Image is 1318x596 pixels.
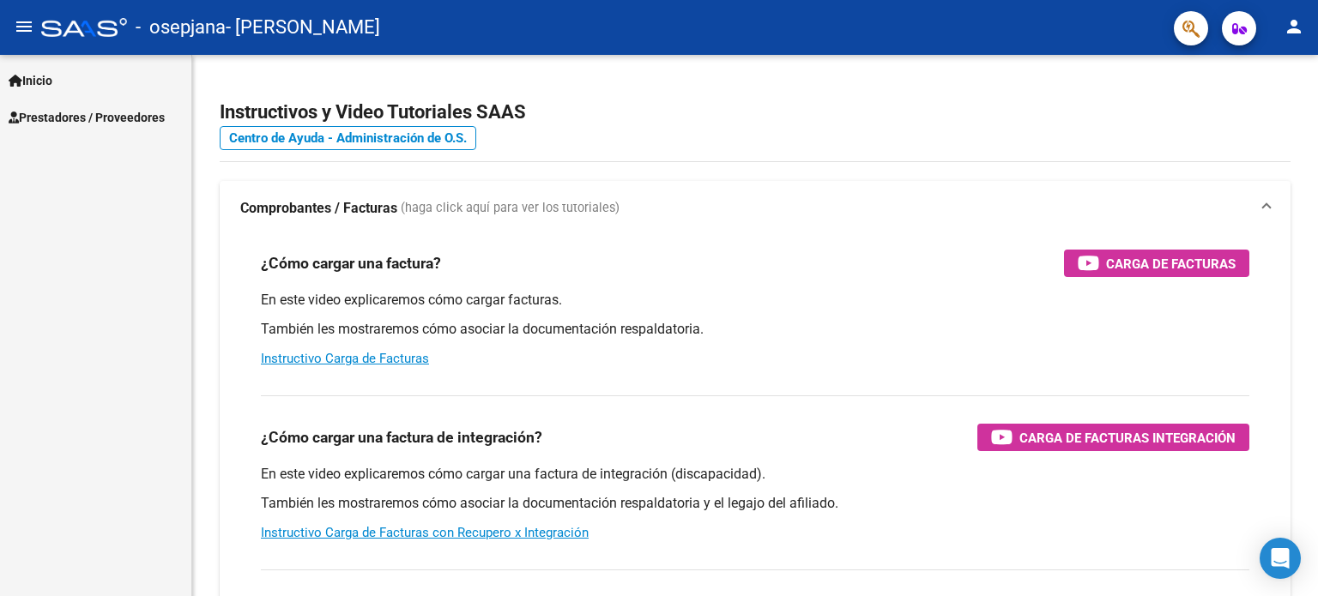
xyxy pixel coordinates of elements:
[1260,538,1301,579] div: Open Intercom Messenger
[14,16,34,37] mat-icon: menu
[1064,250,1249,277] button: Carga de Facturas
[136,9,226,46] span: - osepjana
[261,320,1249,339] p: También les mostraremos cómo asociar la documentación respaldatoria.
[220,181,1291,236] mat-expansion-panel-header: Comprobantes / Facturas (haga click aquí para ver los tutoriales)
[401,199,620,218] span: (haga click aquí para ver los tutoriales)
[9,108,165,127] span: Prestadores / Proveedores
[261,465,1249,484] p: En este video explicaremos cómo cargar una factura de integración (discapacidad).
[261,525,589,540] a: Instructivo Carga de Facturas con Recupero x Integración
[240,199,397,218] strong: Comprobantes / Facturas
[226,9,380,46] span: - [PERSON_NAME]
[261,351,429,366] a: Instructivo Carga de Facturas
[977,424,1249,451] button: Carga de Facturas Integración
[261,425,542,449] h3: ¿Cómo cargar una factura de integración?
[220,126,476,150] a: Centro de Ayuda - Administración de O.S.
[261,291,1249,310] p: En este video explicaremos cómo cargar facturas.
[1106,253,1236,274] span: Carga de Facturas
[261,494,1249,513] p: También les mostraremos cómo asociar la documentación respaldatoria y el legajo del afiliado.
[1019,427,1236,449] span: Carga de Facturas Integración
[1284,16,1304,37] mat-icon: person
[261,251,441,275] h3: ¿Cómo cargar una factura?
[220,96,1291,129] h2: Instructivos y Video Tutoriales SAAS
[9,71,52,90] span: Inicio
